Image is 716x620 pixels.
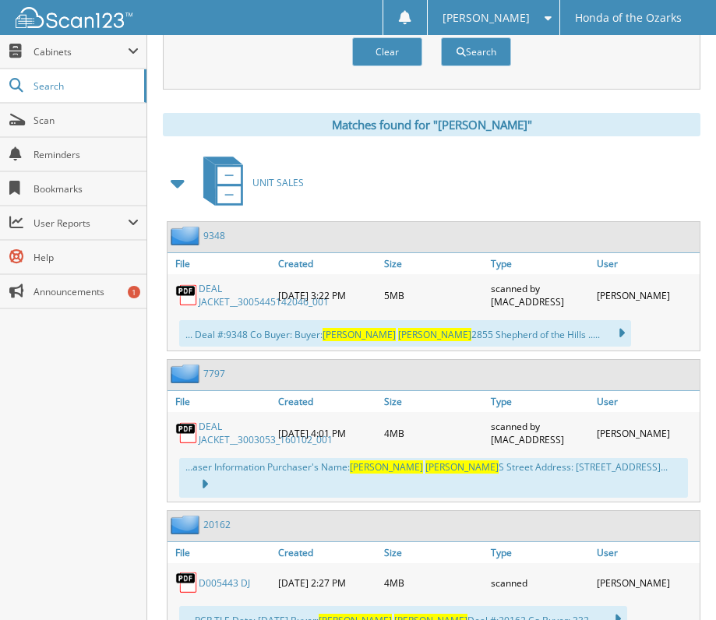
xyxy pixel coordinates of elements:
[168,253,274,274] a: File
[171,226,203,245] img: folder2.png
[274,391,381,412] a: Created
[128,286,140,298] div: 1
[593,416,700,450] div: [PERSON_NAME]
[380,542,487,563] a: Size
[380,391,487,412] a: Size
[34,251,139,264] span: Help
[203,367,225,380] a: 7797
[441,37,511,66] button: Search
[171,364,203,383] img: folder2.png
[274,278,381,312] div: [DATE] 3:22 PM
[194,152,304,213] a: UNIT SALES
[593,278,700,312] div: [PERSON_NAME]
[593,253,700,274] a: User
[487,253,594,274] a: Type
[380,416,487,450] div: 4MB
[487,391,594,412] a: Type
[175,421,199,445] img: PDF.png
[398,328,471,341] span: [PERSON_NAME]
[175,571,199,594] img: PDF.png
[274,416,381,450] div: [DATE] 4:01 PM
[350,460,423,474] span: [PERSON_NAME]
[34,148,139,161] span: Reminders
[203,229,225,242] a: 9348
[34,45,128,58] span: Cabinets
[16,7,132,28] img: scan123-logo-white.svg
[487,278,594,312] div: scanned by [MAC_ADDRESS]
[380,253,487,274] a: Size
[168,542,274,563] a: File
[443,13,530,23] span: [PERSON_NAME]
[274,542,381,563] a: Created
[274,253,381,274] a: Created
[352,37,422,66] button: Clear
[34,114,139,127] span: Scan
[171,515,203,534] img: folder2.png
[179,320,631,347] div: ... Deal #:9348 Co Buyer: Buyer: 2855 Shepherd of the Hills .....
[252,176,304,189] span: UNIT SALES
[163,113,700,136] div: Matches found for "[PERSON_NAME]"
[203,518,231,531] a: 20162
[487,542,594,563] a: Type
[593,567,700,598] div: [PERSON_NAME]
[323,328,396,341] span: [PERSON_NAME]
[593,391,700,412] a: User
[487,567,594,598] div: scanned
[34,79,136,93] span: Search
[575,13,682,23] span: Honda of the Ozarks
[487,416,594,450] div: scanned by [MAC_ADDRESS]
[199,282,329,308] a: DEAL JACKET__3005445142046_001
[425,460,499,474] span: [PERSON_NAME]
[274,567,381,598] div: [DATE] 2:27 PM
[175,284,199,307] img: PDF.png
[380,278,487,312] div: 5MB
[34,217,128,230] span: User Reports
[34,285,139,298] span: Announcements
[168,391,274,412] a: File
[179,458,688,498] div: ...aser Information Purchaser's Name: S Street Address: [STREET_ADDRESS]...
[380,567,487,598] div: 4MB
[593,542,700,563] a: User
[34,182,139,196] span: Bookmarks
[199,576,250,590] a: D005443 DJ
[199,420,333,446] a: DEAL JACKET__3003053_160102_001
